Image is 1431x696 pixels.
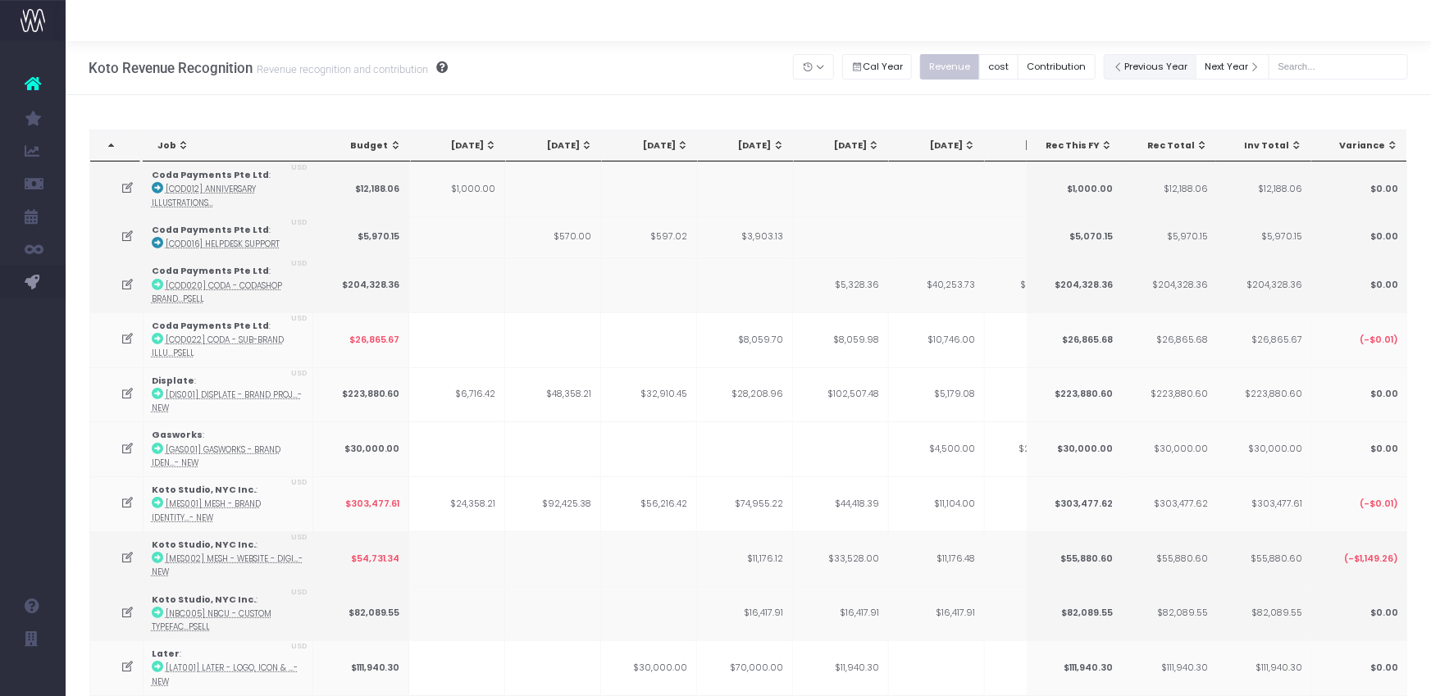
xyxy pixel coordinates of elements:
div: Inv Total [1231,139,1303,152]
strong: Coda Payments Pte Ltd [152,169,269,181]
td: $223,880.60 [1121,367,1217,422]
td: $0.00 [1311,586,1407,641]
td: $223,880.60 [1026,367,1122,422]
td: : [144,312,313,367]
td: $82,089.55 [313,586,409,641]
th: May 25: activate to sort column ascending [506,130,602,161]
td: $70,000.00 [697,640,793,695]
th: Rec This FY: activate to sort column ascending [1027,130,1123,161]
td: $223,880.60 [1215,367,1311,422]
td: $30,000.00 [1121,421,1217,476]
span: USD [291,162,308,174]
td: $12,188.06 [1121,161,1217,216]
strong: Koto Studio, NYC Inc. [152,484,256,496]
td: $82,089.55 [1121,586,1217,641]
td: $55,880.60 [1215,531,1311,586]
img: images/default_profile_image.png [21,663,45,688]
td: $82,089.55 [1215,586,1311,641]
th: Budget: activate to sort column ascending [315,130,411,161]
td: $25,500.00 [985,421,1081,476]
td: : [144,216,313,257]
abbr: [COD016] Helpdesk Support [166,239,280,249]
td: : [144,161,313,216]
td: $1,000.00 [409,161,505,216]
td: $30,000.00 [1215,421,1311,476]
span: USD [291,477,308,489]
strong: Koto Studio, NYC Inc. [152,594,256,606]
abbr: [GAS001] Gasworks - Brand Identity - Brand - New [152,444,280,468]
div: Small button group [842,50,921,84]
th: Inv Total: activate to sort column ascending [1216,130,1312,161]
td: : [144,586,313,641]
td: $204,328.36 [1215,257,1311,312]
td: $111,940.30 [1215,640,1311,695]
td: $10,746.00 [889,312,985,367]
td: : [144,531,313,586]
td: $12,188.06 [313,161,409,216]
span: USD [291,368,308,380]
div: Variance [1327,139,1399,152]
td: $28,208.96 [697,367,793,422]
td: $11,176.12 [697,531,793,586]
td: $0.00 [1311,161,1407,216]
td: $11,176.48 [889,531,985,586]
th: Oct 25: activate to sort column ascending [985,130,1081,161]
td: $0.00 [1311,421,1407,476]
td: : [144,421,313,476]
td: $303,477.62 [1026,476,1122,531]
td: $16,417.91 [889,586,985,641]
div: Job [157,139,308,152]
td: $6,716.42 [409,367,505,422]
td: $111,940.30 [1121,640,1217,695]
span: (-$1,149.26) [1344,553,1398,566]
td: $111,940.30 [313,640,409,695]
span: USD [291,217,308,229]
div: Small button group [920,50,1103,84]
td: $16,417.91 [793,586,889,641]
small: Revenue recognition and contribution [253,60,428,76]
span: USD [291,532,308,544]
button: Cal Year [842,54,913,80]
strong: Displate [152,375,194,387]
td: $5,179.08 [889,367,985,422]
td: $30,000.00 [601,640,697,695]
th: Jun 25: activate to sort column ascending [602,130,698,161]
td: $5,970.15 [1215,216,1311,257]
td: $204,328.36 [1026,257,1122,312]
th: Apr 25: activate to sort column ascending [411,130,507,161]
h3: Koto Revenue Recognition [89,60,448,76]
td: $32,910.45 [601,367,697,422]
td: : [144,640,313,695]
span: USD [291,587,308,598]
abbr: [DIS001] Displate - Brand Project - Brand - New [152,389,302,413]
td: $204,328.36 [313,257,409,312]
div: Rec This FY [1041,139,1114,152]
td: $8,059.70 [697,312,793,367]
td: $102,507.48 [793,367,889,422]
td: $48,358.21 [505,367,601,422]
td: $5,970.15 [313,216,409,257]
td: $16,417.91 [697,586,793,641]
div: [DATE] [713,139,785,152]
abbr: [LAT001] Later - Logo, Icon & Shape System - Brand - New [152,662,298,686]
div: [DATE] [809,139,881,152]
td: $223,880.60 [313,367,409,422]
td: $54,731.34 [313,531,409,586]
div: [DATE] [426,139,498,152]
th: Variance: activate to sort column ascending [1312,130,1408,161]
th: Jul 25: activate to sort column ascending [698,130,794,161]
th: Sep 25: activate to sort column ascending [889,130,985,161]
td: $570.00 [505,216,601,257]
div: [DATE] [904,139,976,152]
button: Previous Year [1104,54,1197,80]
td: $0.00 [1311,257,1407,312]
td: $30,000.00 [313,421,409,476]
td: $56,216.42 [601,476,697,531]
td: $303,477.61 [313,476,409,531]
td: $30,000.00 [1026,421,1122,476]
td: $27,820.90 [985,257,1081,312]
abbr: [COD020] Coda - Codashop Brand - Brand - Upsell [152,280,282,304]
td: $74,955.22 [697,476,793,531]
td: $33,528.00 [793,531,889,586]
strong: Coda Payments Pte Ltd [152,320,269,332]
